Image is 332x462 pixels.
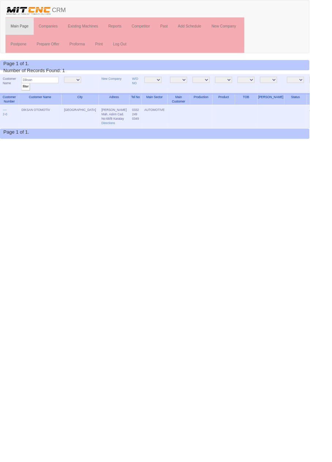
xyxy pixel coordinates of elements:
td: [GEOGRAPHIC_DATA] [66,113,106,138]
a: Competitor [136,19,166,37]
td: [PERSON_NAME] Mah. Aslım Cad. No:68/B Karatay [106,113,139,138]
a: Proforma [69,38,97,56]
a: New Company [109,83,131,86]
a: Prepare Offer [34,38,69,56]
th: Adress [106,101,139,113]
th: Production [204,101,228,113]
span: Page 1 of 1. [4,65,31,71]
th: Main Customer [180,101,204,113]
a: Companies [36,19,68,37]
a: Postpone [6,38,34,56]
a: 0 [6,121,8,124]
th: [PERSON_NAME] [276,101,305,113]
a: Log Out [116,38,141,56]
a: Print [97,38,116,56]
a: 2 [3,121,5,124]
span: Number of Records Found: 1 [4,65,70,78]
th: TOB [252,101,276,113]
th: Main Sector [152,101,180,113]
a: Reports [111,19,136,37]
a: ---- [3,116,7,120]
input: filter [23,89,32,97]
th: Customer Name [20,101,66,113]
a: Main Page [6,19,36,37]
th: City [66,101,106,113]
a: Directions [109,130,124,134]
th: Product [228,101,252,113]
td: DİKSAN OTOMOTİV [20,113,66,138]
th: Tel No [139,101,152,113]
span: Page 1 of 1. [4,139,31,145]
a: Add Schedule [185,19,222,37]
td: AUTOMOTIVE [152,113,180,138]
a: New Company [222,19,259,37]
a: Past [166,19,185,37]
a: Existing Machines [67,19,111,37]
a: W/O NO [142,83,148,91]
img: header.png [6,6,56,17]
a: CRM [0,0,76,19]
td: 0332 249 0349 [139,113,152,138]
th: Status [305,101,329,113]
